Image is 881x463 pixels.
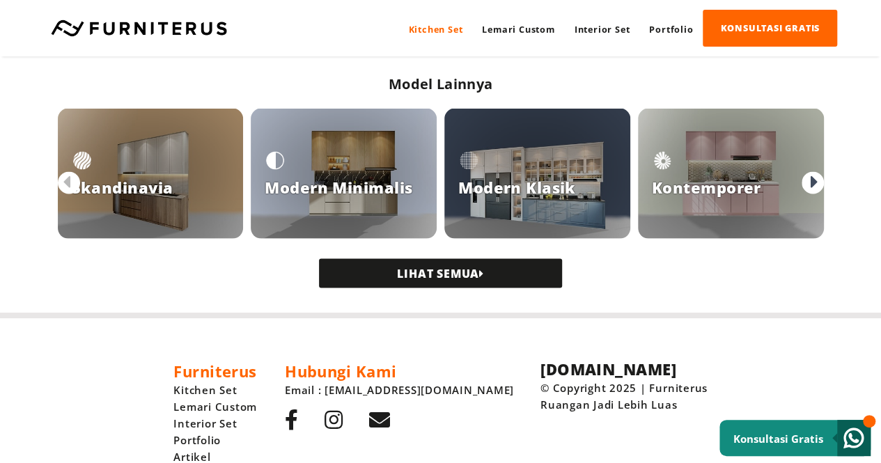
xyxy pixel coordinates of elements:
a: LIHAT SEMUA [319,258,562,288]
a: Skandinavia [58,108,244,238]
a: Kitchen Set [398,10,472,48]
a: Kitchen Set [173,381,257,398]
h2: Model Lainnya [389,74,493,93]
p: © Copyright 2025 | Furniterus Ruangan Jadi Lebih Luas [540,379,708,412]
a: Portfolio [639,10,703,48]
h3: Kontemporer [652,176,761,197]
h3: Modern Minimalis [265,176,412,197]
a: KONSULTASI GRATIS [703,10,837,47]
a: Lemari Custom [472,10,564,48]
a: Interior Set [173,414,257,431]
a: Modern Minimalis [251,108,437,238]
a: Email : [EMAIL_ADDRESS][DOMAIN_NAME] [285,381,514,398]
h3: Modern Klasik [458,176,576,197]
h3: Skandinavia [72,176,173,197]
span: Hubungi Kami [285,360,396,381]
a: Modern Klasik [444,108,630,238]
a: Lemari Custom [173,398,257,414]
a: Portfolio [173,431,257,448]
span: Furniterus [173,360,256,381]
a: Kontemporer [638,108,824,238]
span: [DOMAIN_NAME] [540,358,676,379]
small: Konsultasi Gratis [733,432,823,446]
a: Interior Set [565,10,640,48]
a: Konsultasi Gratis [719,420,871,456]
